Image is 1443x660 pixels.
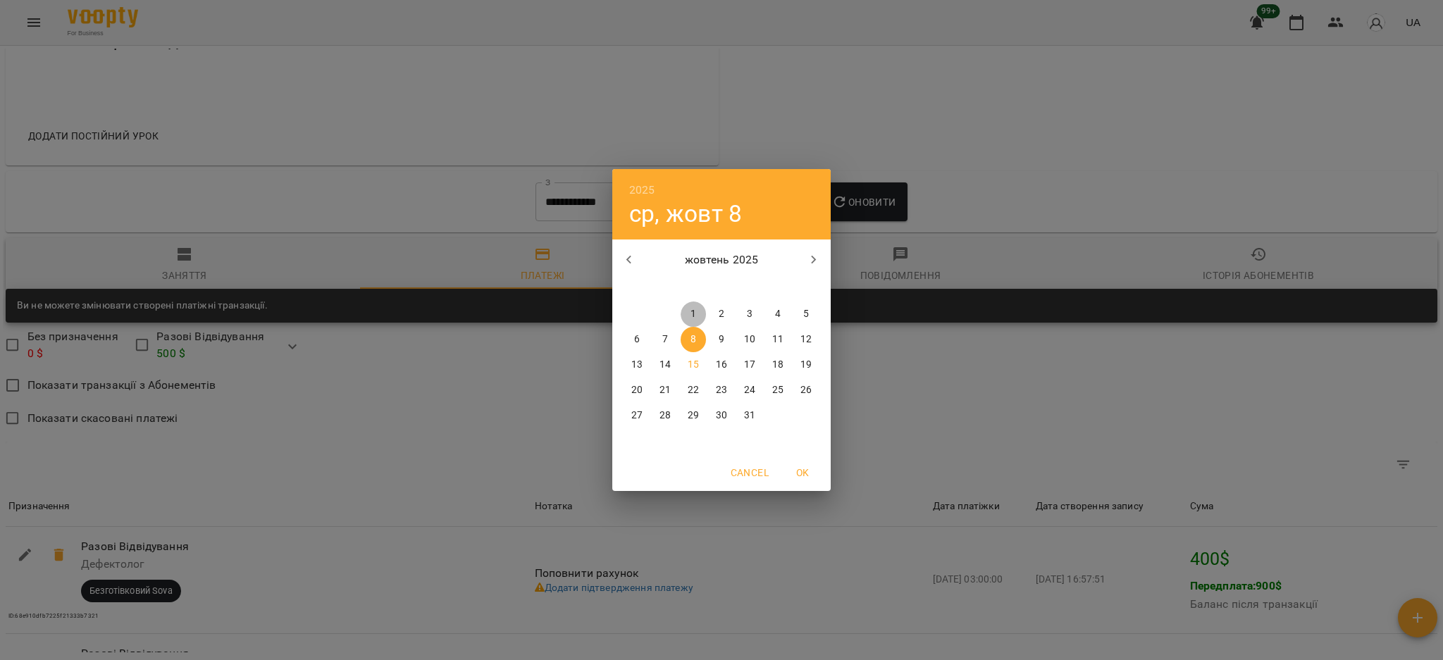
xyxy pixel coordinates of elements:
[719,332,724,347] p: 9
[775,307,781,321] p: 4
[646,251,798,268] p: жовтень 2025
[772,332,784,347] p: 11
[803,307,809,321] p: 5
[624,280,650,294] span: пн
[793,352,819,378] button: 19
[744,383,755,397] p: 24
[659,383,671,397] p: 21
[793,378,819,403] button: 26
[681,327,706,352] button: 8
[688,383,699,397] p: 22
[737,280,762,294] span: пт
[772,383,784,397] p: 25
[709,327,734,352] button: 9
[731,464,769,481] span: Cancel
[629,199,742,228] button: ср, жовт 8
[690,332,696,347] p: 8
[800,383,812,397] p: 26
[652,352,678,378] button: 14
[659,409,671,423] p: 28
[765,378,791,403] button: 25
[793,327,819,352] button: 12
[765,352,791,378] button: 18
[725,460,774,485] button: Cancel
[681,352,706,378] button: 15
[652,280,678,294] span: вт
[744,332,755,347] p: 10
[652,327,678,352] button: 7
[681,280,706,294] span: ср
[737,301,762,327] button: 3
[652,403,678,428] button: 28
[662,332,668,347] p: 7
[624,403,650,428] button: 27
[709,352,734,378] button: 16
[780,460,825,485] button: OK
[765,280,791,294] span: сб
[747,307,753,321] p: 3
[681,403,706,428] button: 29
[716,358,727,372] p: 16
[800,358,812,372] p: 19
[709,403,734,428] button: 30
[716,383,727,397] p: 23
[737,327,762,352] button: 10
[737,403,762,428] button: 31
[744,358,755,372] p: 17
[765,301,791,327] button: 4
[631,383,643,397] p: 20
[765,327,791,352] button: 11
[719,307,724,321] p: 2
[744,409,755,423] p: 31
[634,332,640,347] p: 6
[737,352,762,378] button: 17
[688,409,699,423] p: 29
[786,464,819,481] span: OK
[709,301,734,327] button: 2
[681,378,706,403] button: 22
[652,378,678,403] button: 21
[690,307,696,321] p: 1
[716,409,727,423] p: 30
[709,280,734,294] span: чт
[624,327,650,352] button: 6
[793,301,819,327] button: 5
[631,409,643,423] p: 27
[737,378,762,403] button: 24
[688,358,699,372] p: 15
[800,332,812,347] p: 12
[659,358,671,372] p: 14
[772,358,784,372] p: 18
[629,180,655,200] button: 2025
[681,301,706,327] button: 1
[793,280,819,294] span: нд
[631,358,643,372] p: 13
[709,378,734,403] button: 23
[624,378,650,403] button: 20
[624,352,650,378] button: 13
